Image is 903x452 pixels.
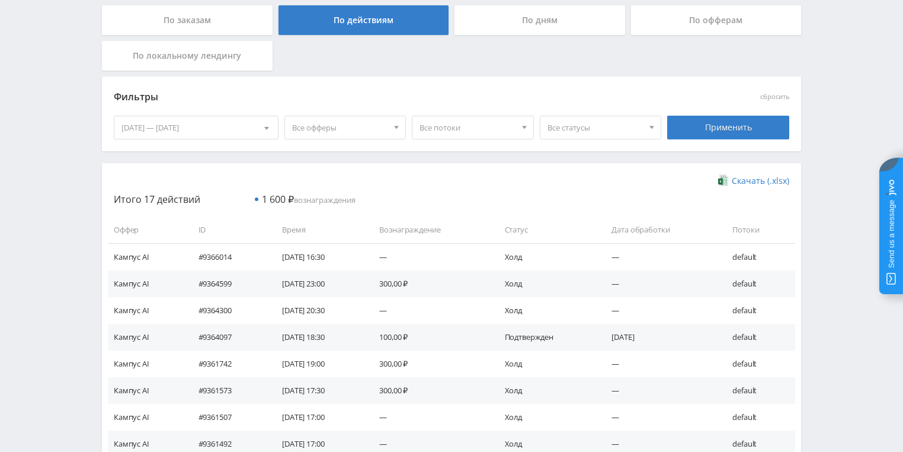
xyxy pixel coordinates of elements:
[721,297,795,324] td: default
[108,377,187,404] td: Кампус AI
[187,377,271,404] td: #9361573
[270,297,367,324] td: [DATE] 20:30
[187,297,271,324] td: #9364300
[262,193,294,206] span: 1 600 ₽
[721,324,795,351] td: default
[367,243,492,270] td: —
[721,270,795,297] td: default
[292,116,388,139] span: Все офферы
[278,5,449,35] div: По действиям
[367,217,492,243] td: Вознаграждение
[187,243,271,270] td: #9366014
[367,404,492,431] td: —
[493,404,600,431] td: Холд
[631,5,802,35] div: По офферам
[367,297,492,324] td: —
[454,5,625,35] div: По дням
[667,116,789,139] div: Применить
[270,377,367,404] td: [DATE] 17:30
[187,324,271,351] td: #9364097
[114,193,200,206] span: Итого 17 действий
[493,377,600,404] td: Холд
[721,351,795,377] td: default
[367,377,492,404] td: 300,00 ₽
[108,217,187,243] td: Оффер
[187,217,271,243] td: ID
[420,116,515,139] span: Все потоки
[493,297,600,324] td: Холд
[493,243,600,270] td: Холд
[547,116,643,139] span: Все статусы
[187,270,271,297] td: #9364599
[270,243,367,270] td: [DATE] 16:30
[108,404,187,431] td: Кампус AI
[721,404,795,431] td: default
[108,351,187,377] td: Кампус AI
[367,351,492,377] td: 300,00 ₽
[102,5,273,35] div: По заказам
[108,324,187,351] td: Кампус AI
[270,270,367,297] td: [DATE] 23:00
[600,270,721,297] td: —
[102,41,273,71] div: По локальному лендингу
[367,324,492,351] td: 100,00 ₽
[732,176,789,186] span: Скачать (.xlsx)
[114,116,278,139] div: [DATE] — [DATE]
[114,88,619,106] div: Фильтры
[721,243,795,270] td: default
[270,324,367,351] td: [DATE] 18:30
[600,324,721,351] td: [DATE]
[108,243,187,270] td: Кампус AI
[493,270,600,297] td: Холд
[600,377,721,404] td: —
[760,93,789,101] button: сбросить
[270,351,367,377] td: [DATE] 19:00
[187,404,271,431] td: #9361507
[600,351,721,377] td: —
[721,217,795,243] td: Потоки
[270,404,367,431] td: [DATE] 17:00
[600,404,721,431] td: —
[262,195,356,205] span: вознаграждения
[721,377,795,404] td: default
[493,324,600,351] td: Подтвержден
[493,217,600,243] td: Статус
[600,217,721,243] td: Дата обработки
[718,174,728,186] img: xlsx
[600,297,721,324] td: —
[493,351,600,377] td: Холд
[108,297,187,324] td: Кампус AI
[367,270,492,297] td: 300,00 ₽
[270,217,367,243] td: Время
[600,243,721,270] td: —
[108,270,187,297] td: Кампус AI
[187,351,271,377] td: #9361742
[718,175,789,187] a: Скачать (.xlsx)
